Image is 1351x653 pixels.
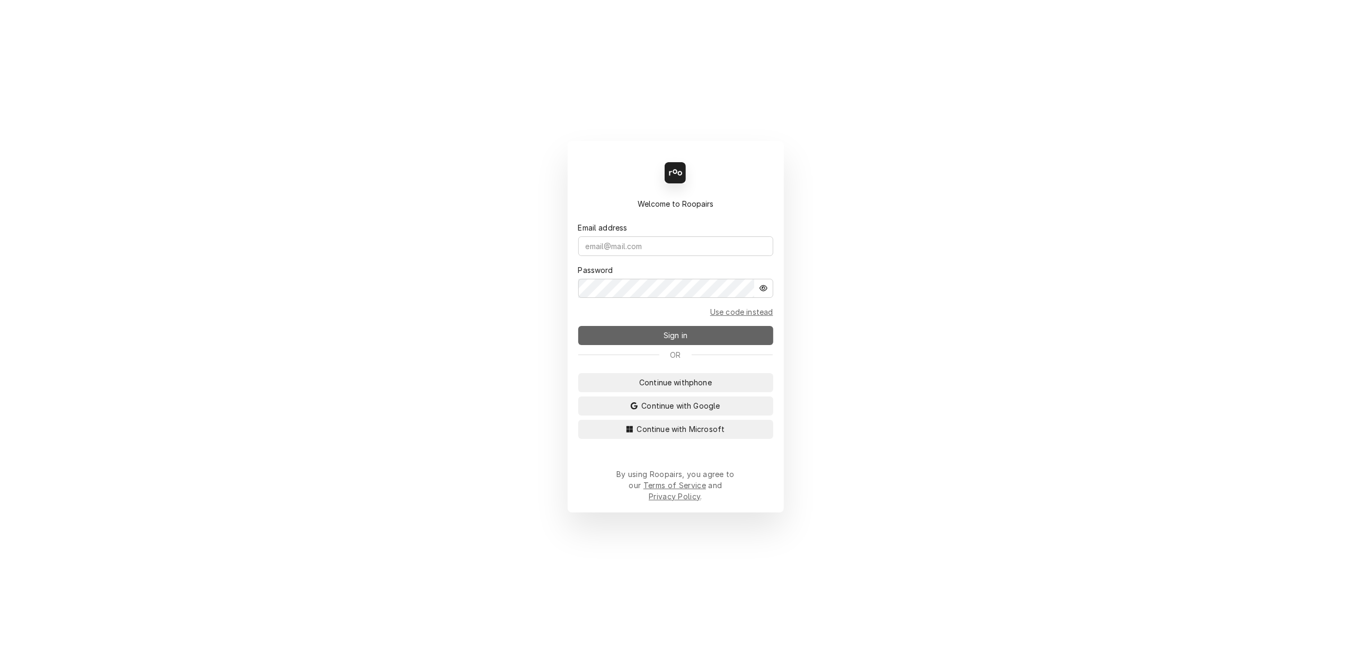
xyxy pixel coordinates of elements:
[661,330,690,341] span: Sign in
[635,423,727,435] span: Continue with Microsoft
[710,306,773,317] a: Go to Email and code form
[578,420,773,439] button: Continue with Microsoft
[578,326,773,345] button: Sign in
[616,469,735,502] div: By using Roopairs, you agree to our and .
[578,236,773,256] input: email@mail.com
[637,377,714,388] span: Continue with phone
[578,264,613,276] label: Password
[649,492,700,501] a: Privacy Policy
[578,198,773,209] div: Welcome to Roopairs
[578,396,773,416] button: Continue with Google
[643,481,706,490] a: Terms of Service
[639,400,722,411] span: Continue with Google
[578,222,628,233] label: Email address
[578,349,773,360] div: Or
[578,373,773,392] button: Continue withphone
